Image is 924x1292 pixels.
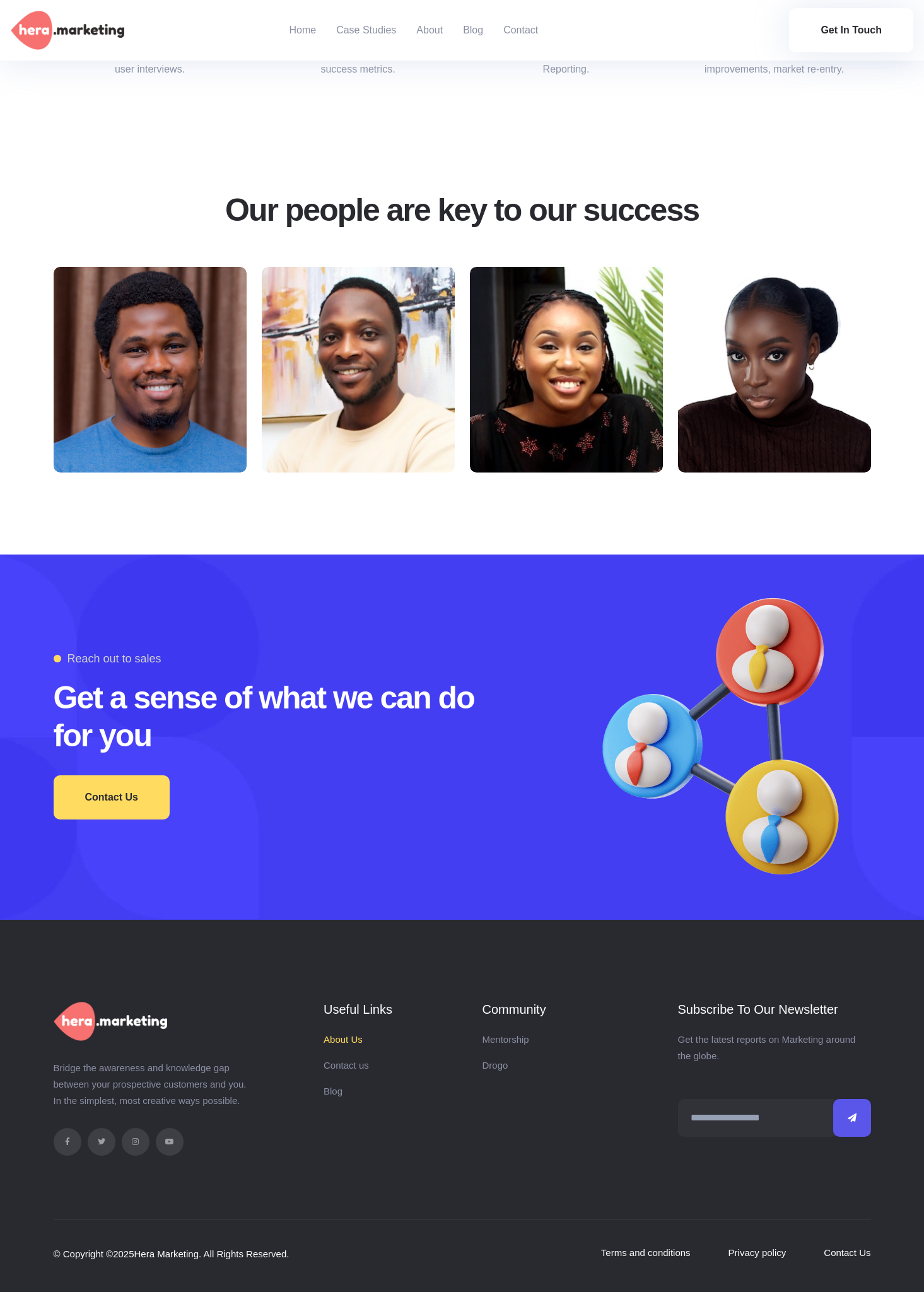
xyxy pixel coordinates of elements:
[54,652,493,666] h5: Reach out to sales
[482,1034,529,1045] a: Mentorship
[54,1060,247,1109] p: Bridge the awareness and knowledge gap between your prospective customers and you. In the simples...
[678,45,871,78] p: Performance assessments, strategy improvements, market re-entry.
[54,775,170,819] a: Contact Us
[482,1060,508,1071] a: Drogo
[324,1002,392,1017] h3: Useful Links
[601,1247,691,1258] a: Terms and conditions
[54,45,247,78] p: Market research, archetype selection, user interviews.
[262,45,455,78] p: Content ideation, campaign ideation, success metrics.
[324,1086,342,1096] a: Blog
[324,1034,363,1045] a: About Us
[54,1245,455,1264] p: © Copyright © 2025 Hera Marketing. All Rights Reserved.
[824,1247,870,1258] a: Contact Us
[678,1002,871,1017] h3: Subscribe To Our Newsletter
[678,1031,871,1064] p: Get the latest reports on Marketing around the globe.
[482,1002,663,1017] h3: Community
[324,1060,369,1071] a: Contact us
[54,679,493,770] h2: Get a sense of what we can do for you
[54,191,871,229] h3: Our people are key to our success
[728,1247,787,1258] a: Privacy policy
[789,8,913,52] a: Get In Touch
[470,45,663,78] p: Systems building, funnel building, Reporting.
[678,1099,839,1137] input: Subscription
